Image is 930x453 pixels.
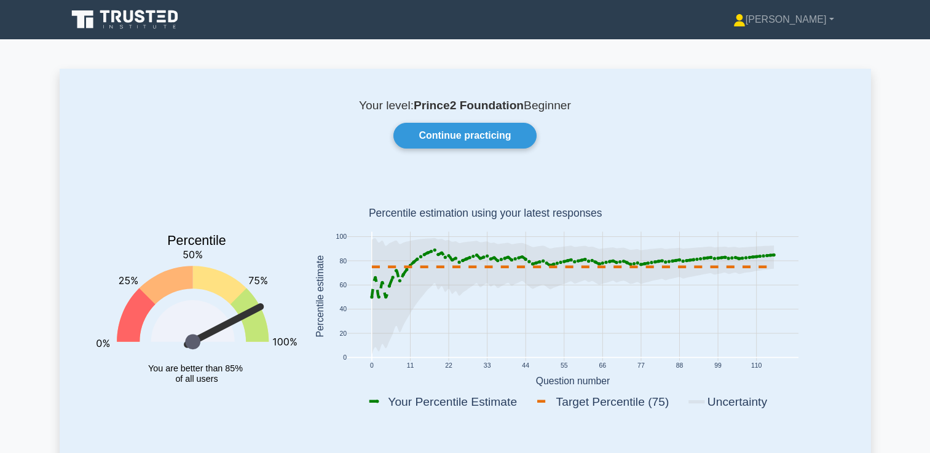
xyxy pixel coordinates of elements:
[560,363,567,370] text: 55
[343,355,347,362] text: 0
[522,363,529,370] text: 44
[676,363,683,370] text: 88
[751,363,762,370] text: 110
[393,123,536,149] a: Continue practicing
[175,374,218,384] tspan: of all users
[535,376,610,386] text: Question number
[369,363,373,370] text: 0
[339,258,347,265] text: 80
[414,99,524,112] b: Prince2 Foundation
[704,7,864,32] a: [PERSON_NAME]
[167,234,226,249] text: Percentile
[339,306,347,313] text: 40
[89,98,841,113] p: Your level: Beginner
[368,207,602,220] text: Percentile estimation using your latest responses
[339,282,347,288] text: 60
[339,330,347,337] text: 20
[148,363,243,373] tspan: You are better than 85%
[599,363,606,370] text: 66
[314,255,325,338] text: Percentile estimate
[406,363,414,370] text: 11
[445,363,452,370] text: 22
[714,363,722,370] text: 99
[637,363,645,370] text: 77
[336,234,347,241] text: 100
[483,363,491,370] text: 33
